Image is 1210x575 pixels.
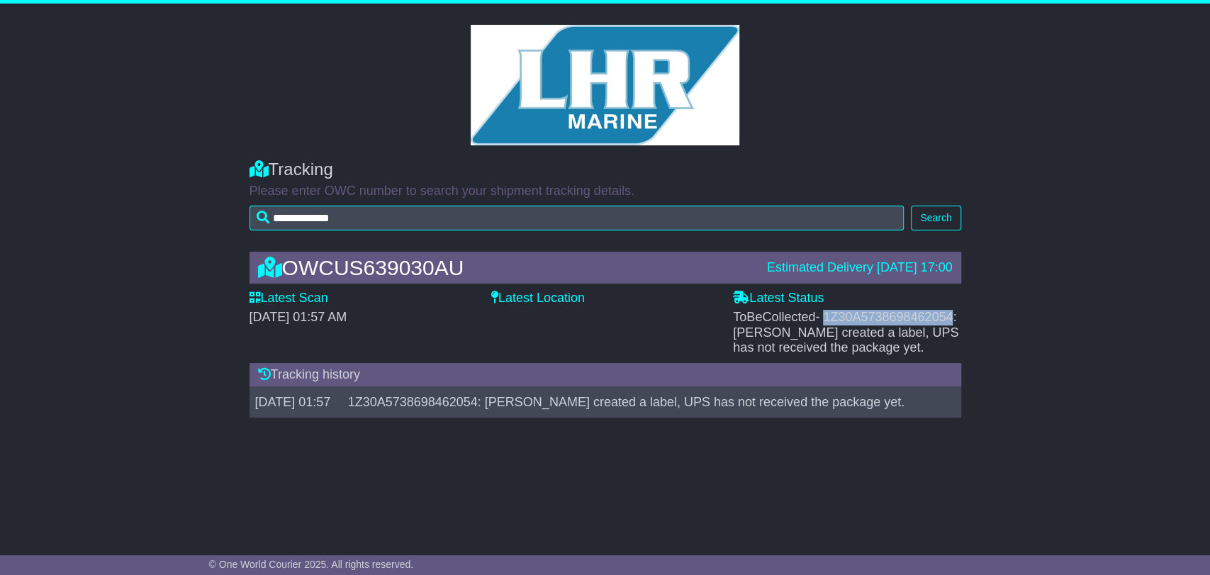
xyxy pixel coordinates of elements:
[250,310,347,324] span: [DATE] 01:57 AM
[911,206,960,230] button: Search
[209,559,414,570] span: © One World Courier 2025. All rights reserved.
[250,184,961,199] p: Please enter OWC number to search your shipment tracking details.
[250,363,961,387] div: Tracking history
[471,25,740,145] img: GetCustomerLogo
[733,291,824,306] label: Latest Status
[733,310,958,355] span: ToBeCollected
[251,256,760,279] div: OWCUS639030AU
[733,310,958,355] span: - 1Z30A5738698462054: [PERSON_NAME] created a label, UPS has not received the package yet.
[250,387,342,418] td: [DATE] 01:57
[491,291,585,306] label: Latest Location
[767,260,953,276] div: Estimated Delivery [DATE] 17:00
[342,387,949,418] td: 1Z30A5738698462054: [PERSON_NAME] created a label, UPS has not received the package yet.
[250,160,961,180] div: Tracking
[250,291,328,306] label: Latest Scan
